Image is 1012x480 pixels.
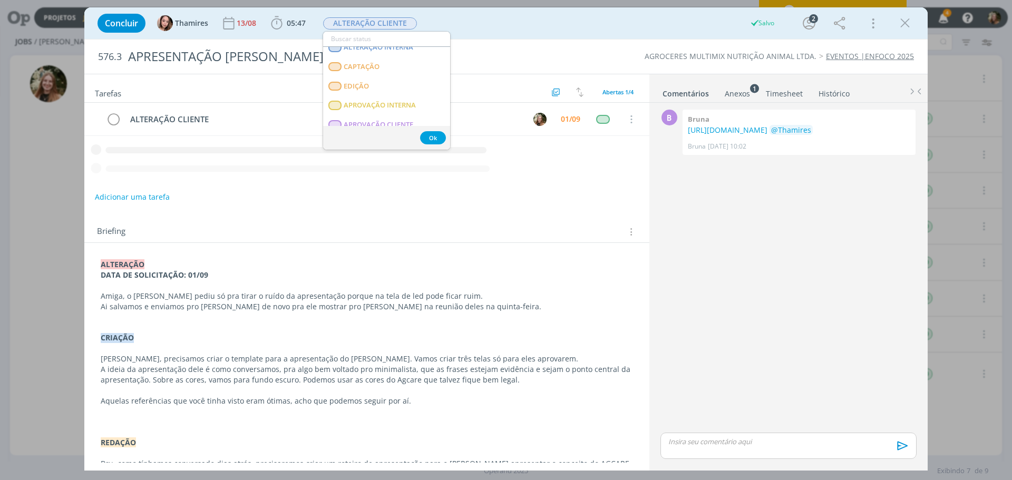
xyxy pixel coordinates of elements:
[98,51,122,63] span: 576.3
[101,301,633,312] p: Ai salvamos e enviamos pro [PERSON_NAME] de novo pra ele mostrar pro [PERSON_NAME] na reunião del...
[268,15,308,32] button: 05:47
[662,84,709,99] a: Comentários
[101,332,134,342] strong: CRIAÇÃO
[826,51,914,61] a: EVENTOS |ENFOCO 2025
[561,115,580,123] div: 01/09
[101,270,208,280] strong: DATA DE SOLICITAÇÃO: 01/09
[708,142,746,151] span: [DATE] 10:02
[801,15,818,32] button: 2
[645,51,816,61] a: AGROCERES MULTIMIX NUTRIÇÃO ANIMAL LTDA.
[124,44,570,70] div: APRESENTAÇÃO [PERSON_NAME] - CONCEITO AGCARE
[84,7,928,471] div: dialog
[175,19,208,27] span: Thamires
[287,18,306,28] span: 05:47
[98,14,145,33] button: Concluir
[101,396,633,406] p: Aquelas referências que você tinha visto eram ótimas, acho que podemos seguir por aí.
[688,114,709,124] b: Bruna
[750,18,774,28] div: Salvo
[344,101,416,110] span: APROVAÇÃO INTERNA
[576,87,583,97] img: arrow-down-up.svg
[725,89,750,99] div: Anexos
[323,31,451,150] ul: ALTERAÇÃO CLIENTE
[344,43,413,52] span: ALTERAÇÃO INTERNA
[750,84,759,93] sup: 1
[344,82,369,91] span: EDIÇÃO
[809,14,818,23] div: 2
[661,110,677,125] div: B
[688,125,767,135] a: [URL][DOMAIN_NAME]
[101,364,633,385] p: A ideia da apresentação dele é como conversamos, pra algo bem voltado pro minimalista, que as fra...
[101,354,633,364] p: [PERSON_NAME], precisamos criar o template para a apresentação do [PERSON_NAME]. Vamos criar três...
[532,111,548,127] button: L
[771,125,811,135] span: @Thamires
[602,88,634,96] span: Abertas 1/4
[97,225,125,239] span: Briefing
[101,437,136,447] strong: REDAÇÃO
[125,113,523,126] div: ALTERAÇÃO CLIENTE
[818,84,850,99] a: Histórico
[323,17,417,30] button: ALTERAÇÃO CLIENTE
[105,19,138,27] span: Concluir
[101,259,144,269] strong: ALTERAÇÃO
[157,15,208,31] button: TThamires
[323,32,450,46] input: Buscar status
[94,188,170,207] button: Adicionar uma tarefa
[101,291,633,301] p: Amiga, o [PERSON_NAME] pediu só pra tirar o ruído da apresentação porque na tela de led pode fica...
[344,63,379,71] span: CAPTAÇÃO
[688,142,706,151] p: Bruna
[237,19,258,27] div: 13/08
[95,86,121,99] span: Tarefas
[344,121,413,129] span: APROVAÇÃO CLIENTE
[101,458,633,479] p: Bru, como tínhamos conversado dias atrás, precisaremos criar um roteiro de apresentação para o [P...
[533,113,547,126] img: L
[157,15,173,31] img: T
[765,84,803,99] a: Timesheet
[323,17,417,30] span: ALTERAÇÃO CLIENTE
[420,131,446,144] button: Ok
